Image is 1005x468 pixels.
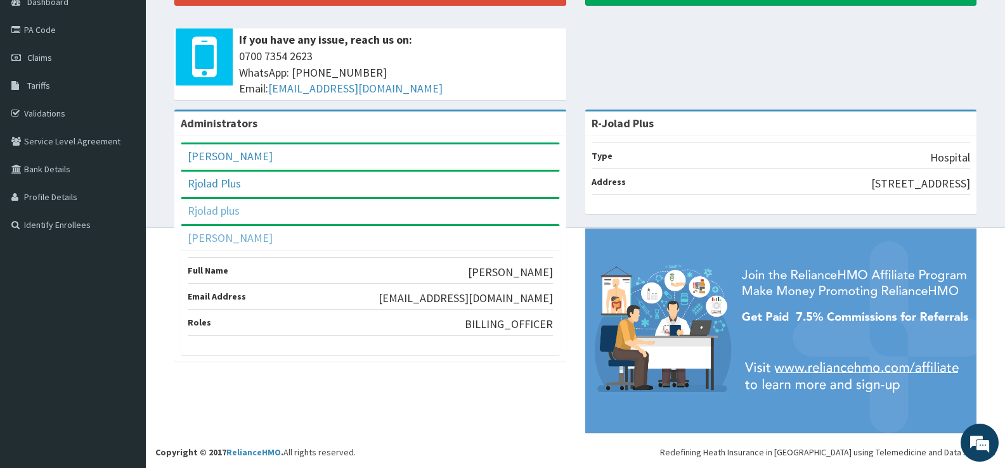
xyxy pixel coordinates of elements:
a: [PERSON_NAME] [188,149,273,163]
span: We're online! [74,148,175,276]
b: If you have any issue, reach us on: [239,32,412,47]
div: Redefining Heath Insurance in [GEOGRAPHIC_DATA] using Telemedicine and Data Science! [660,446,995,459]
a: [EMAIL_ADDRESS][DOMAIN_NAME] [268,81,443,96]
footer: All rights reserved. [146,227,1005,468]
span: 0700 7354 2623 WhatsApp: [PHONE_NUMBER] Email: [239,48,560,97]
strong: R-Jolad Plus [592,116,654,130]
b: Administrators [181,116,257,130]
span: Tariffs [27,80,50,91]
div: Minimize live chat window [208,6,238,37]
b: Address [592,176,626,187]
a: [PERSON_NAME] [188,231,273,245]
p: [PERSON_NAME] [468,264,553,281]
div: Chat with us now [66,71,213,87]
img: d_794563401_company_1708531726252_794563401 [23,63,51,95]
a: Rjolad Plus [188,176,241,191]
textarea: Type your message and hit 'Enter' [6,324,242,368]
b: Roles [188,317,211,328]
span: Claims [27,52,52,63]
p: Hospital [930,149,970,166]
p: [EMAIL_ADDRESS][DOMAIN_NAME] [379,290,553,307]
b: Email Address [188,291,246,302]
b: Type [592,150,613,161]
strong: Copyright © 2017 . [155,446,283,458]
a: RelianceHMO [226,446,281,458]
p: BILLING_OFFICER [465,316,553,332]
img: provider-team-banner.png [585,229,977,433]
a: Rjolad plus [188,203,240,218]
p: [STREET_ADDRESS] [871,175,970,192]
b: Full Name [188,265,228,276]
